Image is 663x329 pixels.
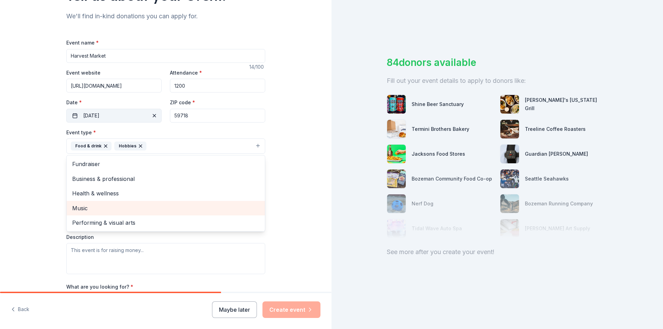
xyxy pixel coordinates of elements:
span: Music [72,204,259,213]
div: Hobbies [114,142,146,151]
span: Fundraiser [72,159,259,168]
div: Food & drink [71,142,112,151]
span: Business & professional [72,174,259,183]
button: Food & drinkHobbies [66,138,265,154]
div: Food & drinkHobbies [66,155,265,232]
span: Health & wellness [72,189,259,198]
span: Performing & visual arts [72,218,259,227]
